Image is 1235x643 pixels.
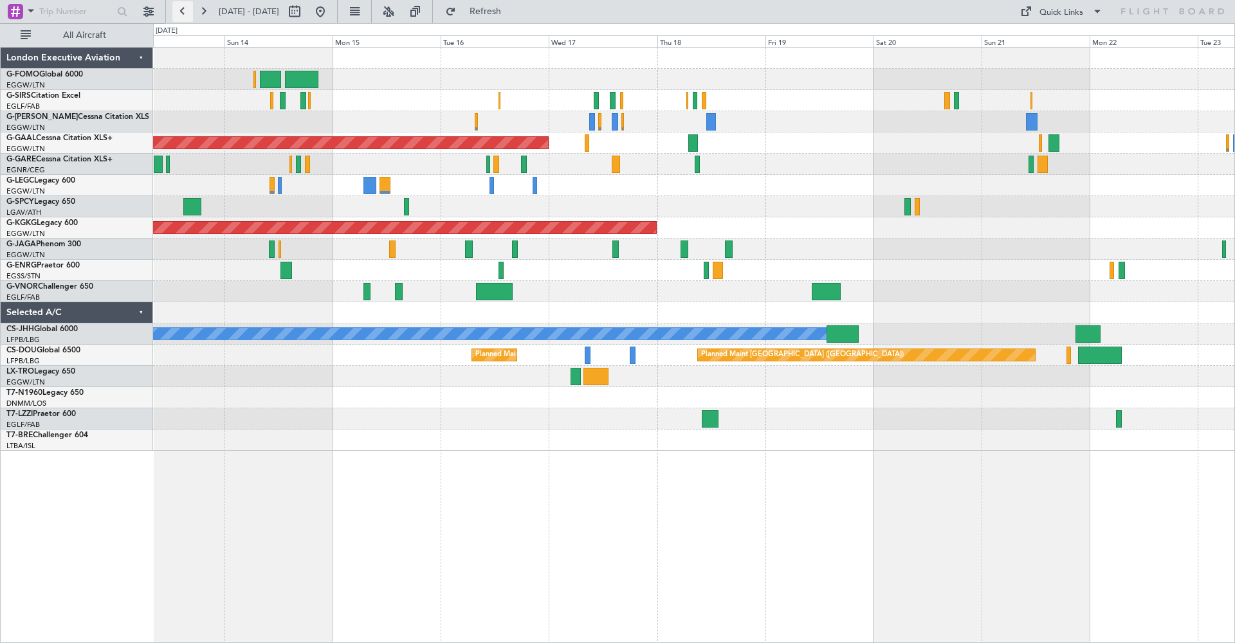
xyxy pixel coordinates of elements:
[6,219,78,227] a: G-KGKGLegacy 600
[441,35,549,47] div: Tue 16
[6,113,149,121] a: G-[PERSON_NAME]Cessna Citation XLS
[39,2,113,21] input: Trip Number
[1014,1,1109,22] button: Quick Links
[6,113,78,121] span: G-[PERSON_NAME]
[6,410,33,418] span: T7-LZZI
[6,283,38,291] span: G-VNOR
[6,293,40,302] a: EGLF/FAB
[6,71,83,78] a: G-FOMOGlobal 6000
[6,441,35,451] a: LTBA/ISL
[6,92,31,100] span: G-SIRS
[701,345,904,365] div: Planned Maint [GEOGRAPHIC_DATA] ([GEOGRAPHIC_DATA])
[6,356,40,366] a: LFPB/LBG
[116,35,224,47] div: Sat 13
[6,80,45,90] a: EGGW/LTN
[6,262,37,269] span: G-ENRG
[6,431,33,439] span: T7-BRE
[439,1,517,22] button: Refresh
[6,134,113,142] a: G-GAALCessna Citation XLS+
[6,347,37,354] span: CS-DOU
[6,389,84,397] a: T7-N1960Legacy 650
[6,156,36,163] span: G-GARE
[6,144,45,154] a: EGGW/LTN
[224,35,333,47] div: Sun 14
[6,262,80,269] a: G-ENRGPraetor 600
[1039,6,1083,19] div: Quick Links
[6,102,40,111] a: EGLF/FAB
[6,399,46,408] a: DNMM/LOS
[6,335,40,345] a: LFPB/LBG
[6,229,45,239] a: EGGW/LTN
[6,347,80,354] a: CS-DOUGlobal 6500
[549,35,657,47] div: Wed 17
[33,31,136,40] span: All Aircraft
[6,177,75,185] a: G-LEGCLegacy 600
[6,156,113,163] a: G-GARECessna Citation XLS+
[657,35,765,47] div: Thu 18
[459,7,513,16] span: Refresh
[6,134,36,142] span: G-GAAL
[6,186,45,196] a: EGGW/LTN
[6,92,80,100] a: G-SIRSCitation Excel
[982,35,1090,47] div: Sun 21
[6,198,75,206] a: G-SPCYLegacy 650
[475,345,678,365] div: Planned Maint [GEOGRAPHIC_DATA] ([GEOGRAPHIC_DATA])
[6,240,81,248] a: G-JAGAPhenom 300
[6,123,45,132] a: EGGW/LTN
[1090,35,1198,47] div: Mon 22
[6,410,76,418] a: T7-LZZIPraetor 600
[874,35,982,47] div: Sat 20
[6,431,88,439] a: T7-BREChallenger 604
[14,25,140,46] button: All Aircraft
[6,368,34,376] span: LX-TRO
[6,377,45,387] a: EGGW/LTN
[6,271,41,281] a: EGSS/STN
[6,198,34,206] span: G-SPCY
[6,250,45,260] a: EGGW/LTN
[6,325,78,333] a: CS-JHHGlobal 6000
[6,368,75,376] a: LX-TROLegacy 650
[6,240,36,248] span: G-JAGA
[6,208,41,217] a: LGAV/ATH
[765,35,874,47] div: Fri 19
[6,219,37,227] span: G-KGKG
[6,325,34,333] span: CS-JHH
[6,165,45,175] a: EGNR/CEG
[6,283,93,291] a: G-VNORChallenger 650
[6,389,42,397] span: T7-N1960
[156,26,178,37] div: [DATE]
[6,71,39,78] span: G-FOMO
[219,6,279,17] span: [DATE] - [DATE]
[333,35,441,47] div: Mon 15
[6,177,34,185] span: G-LEGC
[6,420,40,430] a: EGLF/FAB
